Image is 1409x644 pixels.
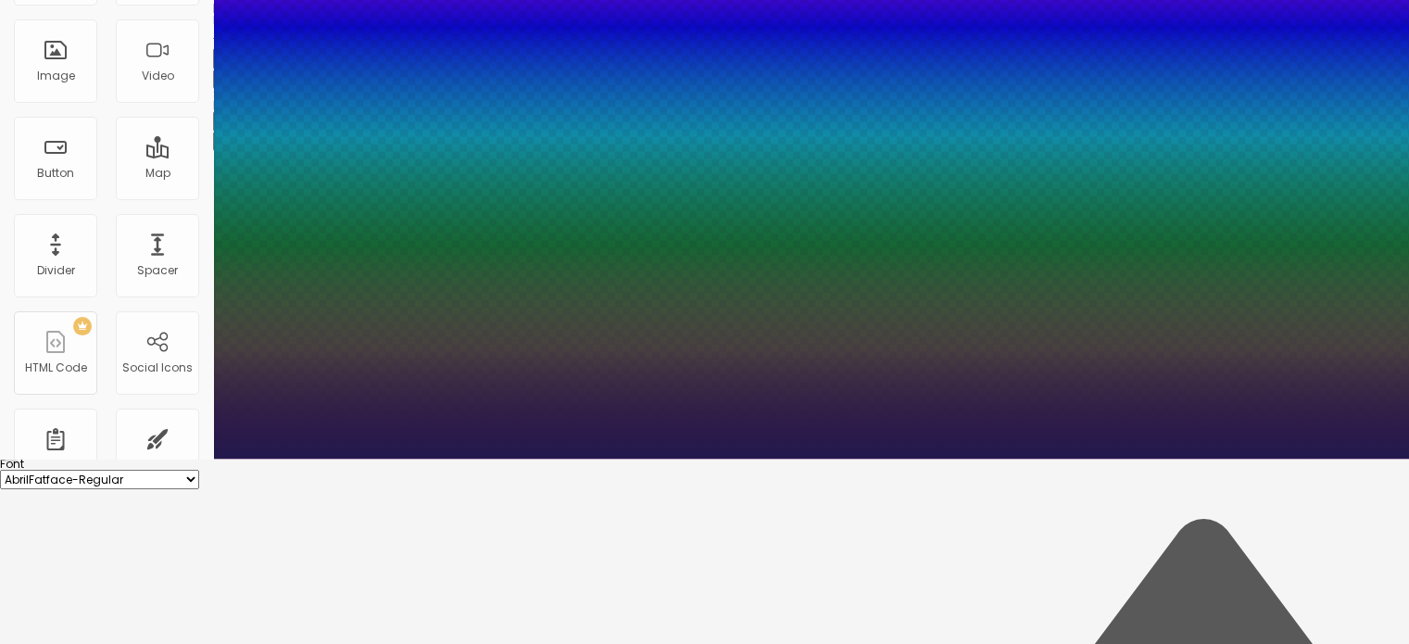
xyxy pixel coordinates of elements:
div: Divider [37,264,75,277]
div: Image [37,69,75,82]
div: Map [145,167,170,180]
div: HTML Code [25,361,87,374]
div: Button [37,167,74,180]
div: Social Icons [122,361,193,374]
div: Video [142,69,174,82]
div: Spacer [137,264,178,277]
